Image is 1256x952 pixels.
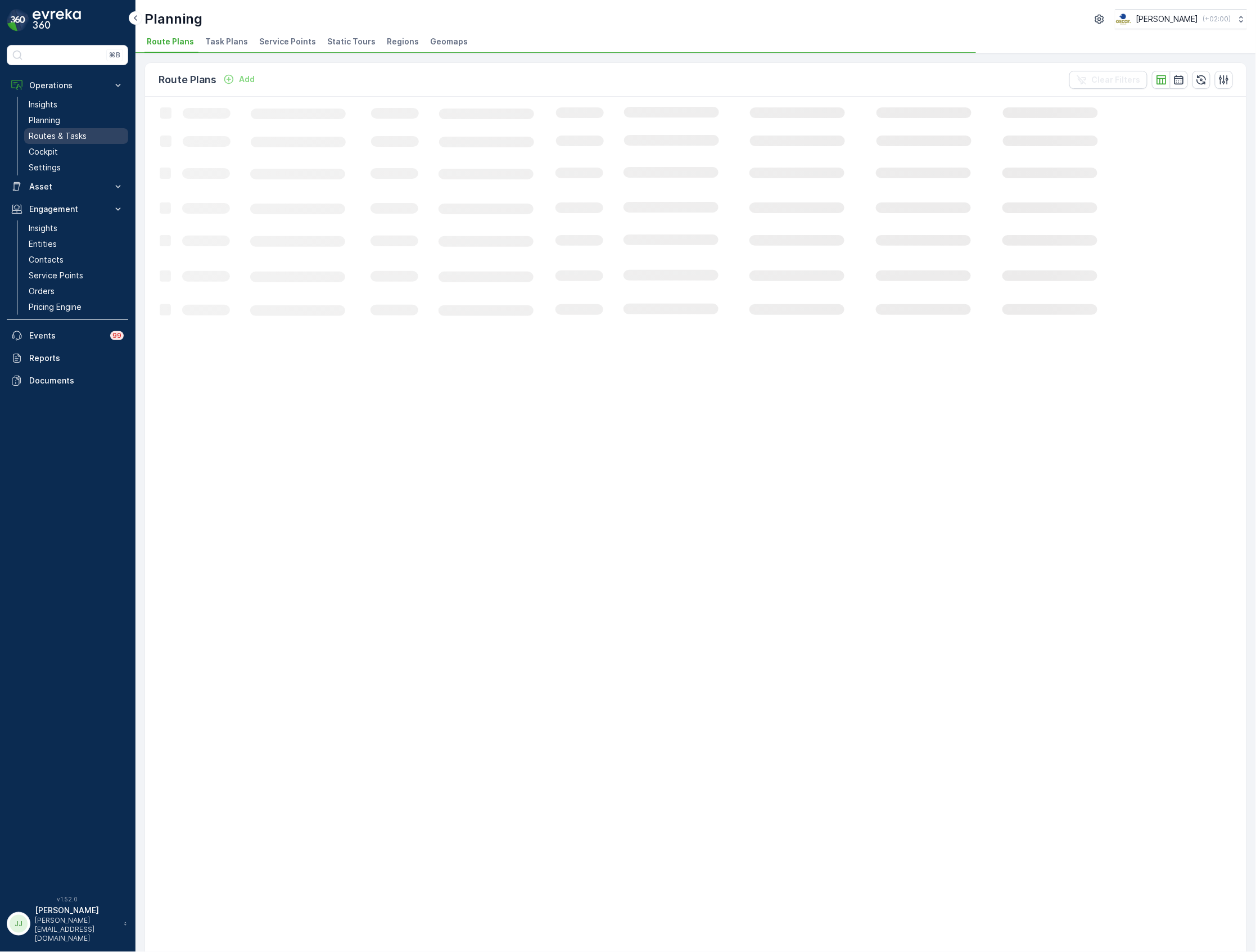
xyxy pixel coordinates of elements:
a: Contacts [24,252,128,268]
p: Planning [144,10,202,28]
a: Entities [24,236,128,252]
p: Documents [29,375,124,386]
p: Asset [29,181,106,192]
a: Reports [7,347,128,369]
p: ⌘B [109,51,120,60]
a: Insights [24,220,128,236]
p: Entities [29,238,57,250]
button: Operations [7,74,128,97]
p: Route Plans [159,72,216,88]
a: Pricing Engine [24,299,128,315]
p: Add [239,74,255,85]
span: Regions [387,36,419,47]
button: JJ[PERSON_NAME][PERSON_NAME][EMAIL_ADDRESS][DOMAIN_NAME] [7,905,128,943]
button: Add [219,73,259,86]
p: Orders [29,286,55,297]
p: Engagement [29,204,106,215]
a: Documents [7,369,128,392]
p: Insights [29,99,57,110]
p: [PERSON_NAME][EMAIL_ADDRESS][DOMAIN_NAME] [35,916,118,943]
p: Insights [29,223,57,234]
p: Cockpit [29,146,58,157]
span: Task Plans [205,36,248,47]
p: [PERSON_NAME] [1136,13,1199,25]
img: logo_dark-DEwI_e13.png [33,9,81,31]
img: basis-logo_rgb2x.png [1115,13,1132,25]
p: Contacts [29,254,64,265]
span: Static Tours [327,36,376,47]
p: Pricing Engine [29,301,82,313]
img: logo [7,9,29,31]
p: Settings [29,162,61,173]
button: Engagement [7,198,128,220]
button: Clear Filters [1069,71,1147,89]
a: Events99 [7,324,128,347]
p: ( +02:00 ) [1203,15,1231,24]
div: JJ [10,915,28,933]
a: Routes & Tasks [24,128,128,144]
p: Events [29,330,103,341]
a: Service Points [24,268,128,283]
p: Clear Filters [1092,74,1141,85]
p: Planning [29,115,60,126]
button: Asset [7,175,128,198]
p: [PERSON_NAME] [35,905,118,916]
span: Geomaps [430,36,468,47]
p: Operations [29,80,106,91]
button: [PERSON_NAME](+02:00) [1115,9,1247,29]
span: Service Points [259,36,316,47]
span: Route Plans [147,36,194,47]
p: Routes & Tasks [29,130,87,142]
p: 99 [112,331,121,340]
a: Cockpit [24,144,128,160]
span: v 1.52.0 [7,896,128,903]
a: Orders [24,283,128,299]
a: Insights [24,97,128,112]
p: Reports [29,353,124,364]
p: Service Points [29,270,83,281]
a: Planning [24,112,128,128]
a: Settings [24,160,128,175]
